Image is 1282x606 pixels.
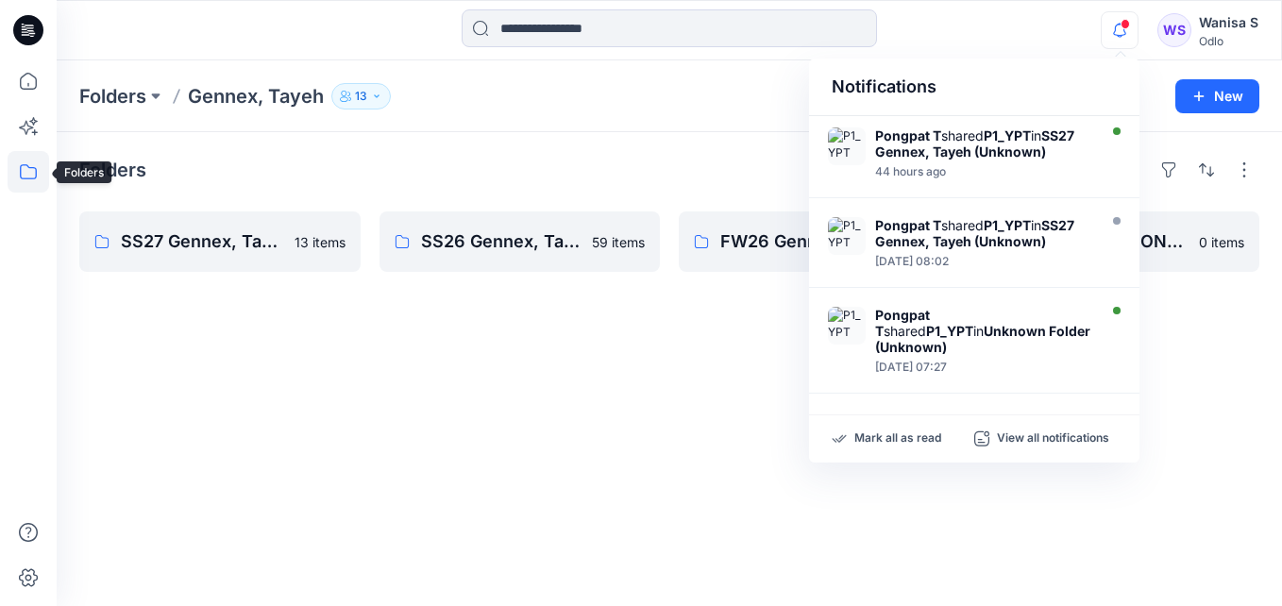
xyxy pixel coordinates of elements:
div: Monday, September 15, 2025 08:02 [875,255,1092,268]
img: P1_YPT [828,217,866,255]
button: 13 [331,83,391,109]
p: Gennex, Tayeh [188,83,324,109]
div: shared in [875,307,1092,355]
strong: P1_YPT [984,127,1031,143]
a: Folders [79,83,146,109]
h4: Folders [79,159,146,181]
strong: P1_YPT [926,323,973,339]
p: Mark all as read [854,430,941,447]
div: shared in [875,217,1092,249]
div: Odlo [1199,34,1258,48]
button: New [1175,79,1259,113]
strong: SS27 Gennex, Tayeh (Unknown) [875,217,1074,249]
strong: SS27 Gennex, Tayeh (Unknown) [875,127,1074,160]
div: Notifications [809,59,1139,116]
a: SS27 Gennex, Tayeh13 items [79,211,361,272]
strong: Pongpat T [875,217,941,233]
p: FW26 Gennex, Tayeh [720,228,880,255]
strong: Pongpat T [875,307,930,339]
div: shared in [875,127,1092,160]
p: 59 items [592,232,645,252]
img: P1_YPT [828,307,866,345]
strong: P1_YPT [984,217,1031,233]
p: 13 [355,86,367,107]
div: WS [1157,13,1191,47]
strong: Pongpat T [875,127,941,143]
p: 0 items [1199,232,1244,252]
p: 13 items [295,232,346,252]
a: SS26 Gennex, Tayeh59 items [380,211,661,272]
a: FW26 Gennex, Tayeh40 items [679,211,960,272]
div: Monday, September 15, 2025 07:27 [875,361,1092,374]
strong: Unknown Folder (Unknown) [875,323,1090,355]
div: Tuesday, September 16, 2025 03:33 [875,165,1092,178]
p: SS26 Gennex, Tayeh [421,228,582,255]
p: View all notifications [997,430,1109,447]
img: P1_YPT [828,127,866,165]
div: Wanisa S [1199,11,1258,34]
p: SS27 Gennex, Tayeh [121,228,283,255]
